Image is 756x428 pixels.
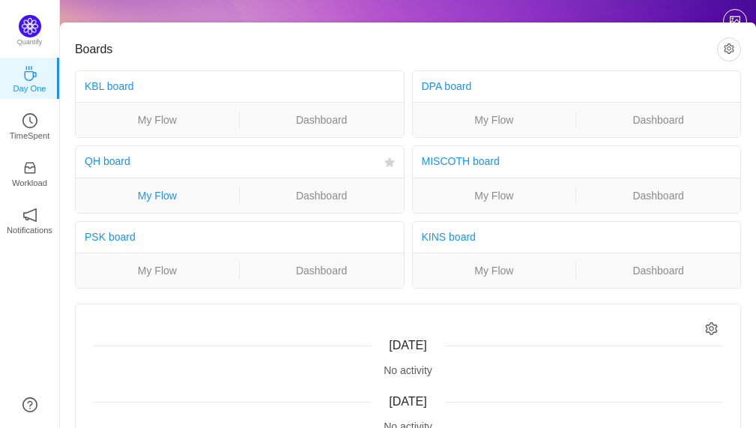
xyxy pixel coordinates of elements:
img: Quantify [19,15,41,37]
a: icon: coffeeDay One [22,70,37,85]
a: icon: notificationNotifications [22,212,37,227]
i: icon: notification [22,208,37,223]
i: icon: setting [705,322,718,335]
a: DPA board [422,80,472,92]
p: Day One [13,82,46,95]
a: Dashboard [240,262,404,279]
i: icon: inbox [22,160,37,175]
a: KBL board [85,80,134,92]
a: Dashboard [576,187,740,204]
a: icon: clock-circleTimeSpent [22,118,37,133]
div: No activity [94,363,722,379]
p: Quantify [17,37,43,48]
a: MISCOTH board [422,155,500,167]
a: Dashboard [576,262,740,279]
i: icon: coffee [22,66,37,81]
button: icon: setting [717,37,741,61]
a: icon: question-circle [22,397,37,412]
p: Workload [12,176,47,190]
a: My Flow [413,112,576,128]
span: [DATE] [389,339,426,352]
a: My Flow [76,262,239,279]
p: Notifications [7,223,52,237]
a: My Flow [413,262,576,279]
h3: Boards [75,42,717,57]
span: [DATE] [389,395,426,408]
a: PSK board [85,231,136,243]
a: Dashboard [576,112,740,128]
a: KINS board [422,231,476,243]
i: icon: clock-circle [22,113,37,128]
p: TimeSpent [10,129,50,142]
i: icon: star [384,157,395,168]
a: My Flow [76,112,239,128]
a: Dashboard [240,187,404,204]
a: Dashboard [240,112,404,128]
a: QH board [85,155,130,167]
a: icon: inboxWorkload [22,165,37,180]
a: My Flow [76,187,239,204]
button: icon: picture [723,9,747,33]
a: My Flow [413,187,576,204]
